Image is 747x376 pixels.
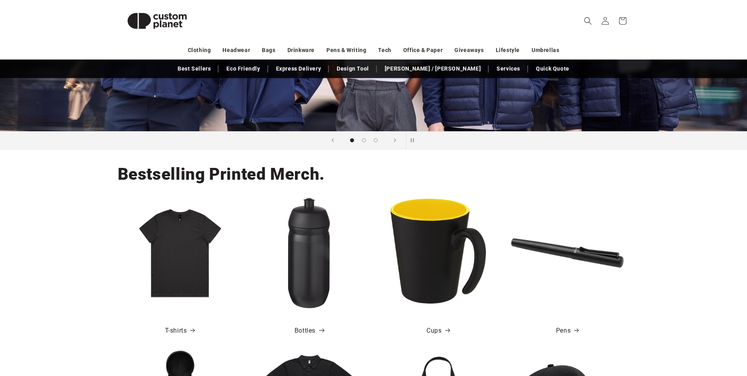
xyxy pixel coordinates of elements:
a: Bottles [295,325,323,337]
a: Services [493,62,524,76]
h2: Bestselling Printed Merch. [118,164,325,185]
a: Pens & Writing [326,43,366,57]
button: Pause slideshow [406,132,423,149]
a: Headwear [222,43,250,57]
a: Quick Quote [532,62,573,76]
a: Express Delivery [272,62,325,76]
a: Tech [378,43,391,57]
a: [PERSON_NAME] / [PERSON_NAME] [381,62,485,76]
img: HydroFlex™ 500 ml squeezy sport bottle [253,197,365,309]
button: Load slide 3 of 3 [370,134,382,146]
button: Load slide 2 of 3 [358,134,370,146]
img: Oli 360 ml ceramic mug with handle [382,197,495,309]
button: Next slide [386,132,404,149]
a: Drinkware [287,43,315,57]
iframe: Chat Widget [615,291,747,376]
a: Clothing [188,43,211,57]
a: Cups [426,325,449,337]
a: Umbrellas [532,43,559,57]
a: Pens [556,325,578,337]
a: Office & Paper [403,43,443,57]
button: Previous slide [324,132,341,149]
a: Lifestyle [496,43,520,57]
button: Load slide 1 of 3 [346,134,358,146]
summary: Search [579,12,597,30]
a: Giveaways [454,43,484,57]
img: Custom Planet [118,3,196,39]
a: Best Sellers [174,62,215,76]
a: Design Tool [333,62,373,76]
a: T-shirts [165,325,195,337]
a: Bags [262,43,275,57]
a: Eco Friendly [222,62,264,76]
